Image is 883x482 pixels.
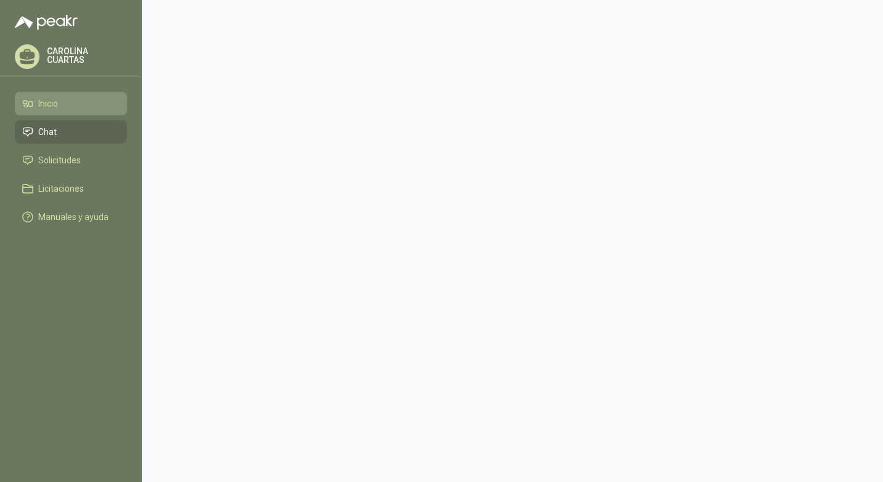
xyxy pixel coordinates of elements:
[38,125,57,139] span: Chat
[15,15,78,30] img: Logo peakr
[47,47,127,64] p: CAROLINA CUARTAS
[38,210,109,224] span: Manuales y ayuda
[15,120,127,144] a: Chat
[15,92,127,115] a: Inicio
[38,182,84,195] span: Licitaciones
[38,153,81,167] span: Solicitudes
[15,177,127,200] a: Licitaciones
[15,205,127,229] a: Manuales y ayuda
[15,149,127,172] a: Solicitudes
[38,97,58,110] span: Inicio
